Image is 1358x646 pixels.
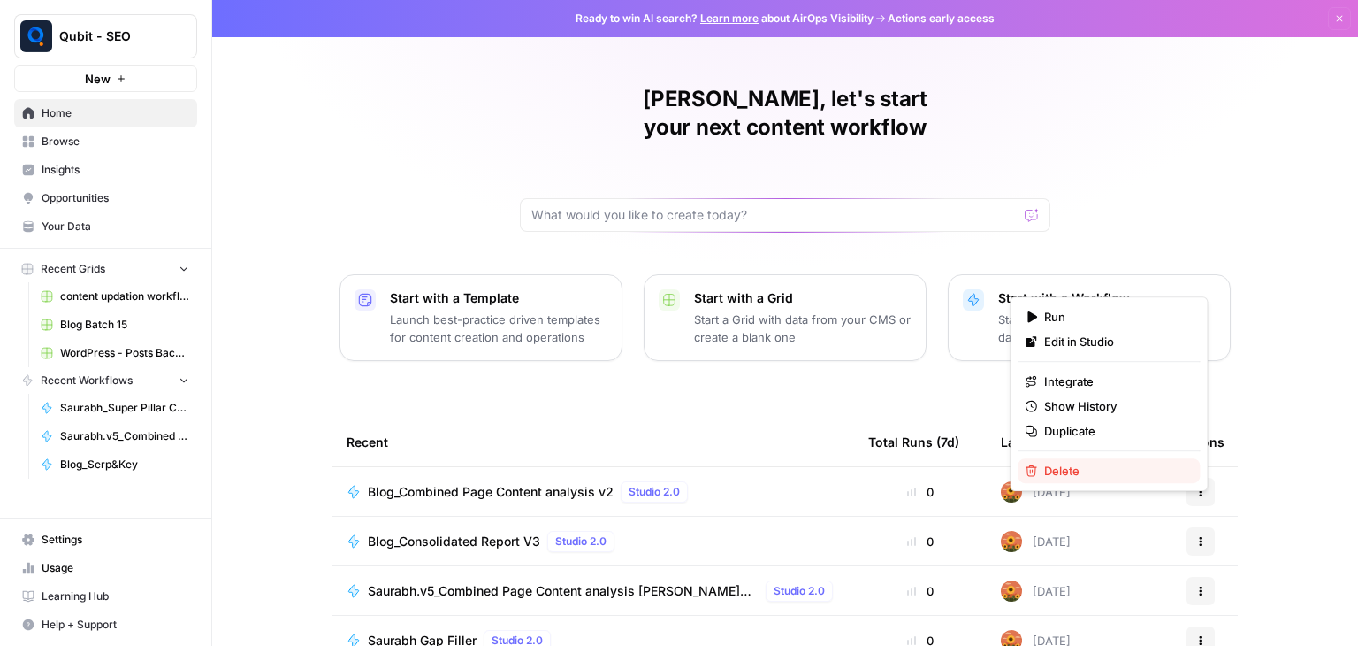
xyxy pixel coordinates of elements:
[14,611,197,639] button: Help + Support
[1001,418,1068,466] div: Last Edited
[60,317,189,333] span: Blog Batch 15
[14,156,197,184] a: Insights
[998,289,1216,307] p: Start with a Workflow
[14,14,197,58] button: Workspace: Qubit - SEO
[368,582,759,600] span: Saurabh.v5_Combined Page Content analysis [PERSON_NAME] Practice
[33,450,197,479] a: Blog_Serp&Key
[868,582,973,600] div: 0
[1001,481,1022,503] img: 9q91i6o64dehxyyk3ewnz09i3rac
[1001,481,1071,503] div: [DATE]
[347,481,840,503] a: Blog_Combined Page Content analysis v2Studio 2.0
[14,367,197,394] button: Recent Workflows
[59,27,166,45] span: Qubit - SEO
[694,289,912,307] p: Start with a Grid
[42,617,189,633] span: Help + Support
[33,394,197,422] a: Saurabh_Super Pillar Consolidated Report
[998,311,1216,346] p: Start a Workflow that combines your data, LLMs and human review
[60,457,189,473] span: Blog_Serp&Key
[14,582,197,611] a: Learning Hub
[347,418,840,466] div: Recent
[1001,531,1022,552] img: 9q91i6o64dehxyyk3ewnz09i3rac
[14,99,197,127] a: Home
[60,345,189,361] span: WordPress - Posts Backup
[42,134,189,150] span: Browse
[868,483,973,501] div: 0
[33,339,197,367] a: WordPress - Posts Backup
[644,274,927,361] button: Start with a GridStart a Grid with data from your CMS or create a blank one
[1044,308,1186,326] span: Run
[85,70,111,88] span: New
[368,533,540,550] span: Blog_Consolidated Report V3
[60,400,189,416] span: Saurabh_Super Pillar Consolidated Report
[14,65,197,92] button: New
[60,428,189,444] span: Saurabh.v5_Combined Page Content analysis [PERSON_NAME] Practice
[41,261,105,277] span: Recent Grids
[1044,333,1186,350] span: Edit in Studio
[888,11,995,27] span: Actions early access
[1044,422,1186,440] span: Duplicate
[700,12,759,25] a: Learn more
[14,127,197,156] a: Browse
[1001,581,1022,602] img: 9q91i6o64dehxyyk3ewnz09i3rac
[1001,581,1071,602] div: [DATE]
[42,162,189,178] span: Insights
[14,184,197,212] a: Opportunities
[390,289,607,307] p: Start with a Template
[555,534,607,550] span: Studio 2.0
[629,484,680,500] span: Studio 2.0
[42,532,189,548] span: Settings
[14,526,197,554] a: Settings
[390,311,607,346] p: Launch best-practice driven templates for content creation and operations
[60,288,189,304] span: content updation workflow
[33,422,197,450] a: Saurabh.v5_Combined Page Content analysis [PERSON_NAME] Practice
[868,533,973,550] div: 0
[14,256,197,282] button: Recent Grids
[694,311,912,346] p: Start a Grid with data from your CMS or create a blank one
[1001,531,1071,552] div: [DATE]
[42,588,189,604] span: Learning Hub
[774,583,825,599] span: Studio 2.0
[1044,373,1186,390] span: Integrate
[33,311,197,339] a: Blog Batch 15
[868,418,959,466] div: Total Runs (7d)
[347,581,840,602] a: Saurabh.v5_Combined Page Content analysis [PERSON_NAME] PracticeStudio 2.0
[520,85,1050,142] h1: [PERSON_NAME], let's start your next content workflow
[1044,397,1186,415] span: Show History
[948,274,1231,361] button: Start with a WorkflowStart a Workflow that combines your data, LLMs and human review
[14,554,197,582] a: Usage
[41,373,133,388] span: Recent Workflows
[42,105,189,121] span: Home
[20,20,52,52] img: Qubit - SEO Logo
[531,206,1018,224] input: What would you like to create today?
[42,560,189,576] span: Usage
[14,212,197,241] a: Your Data
[368,483,614,501] span: Blog_Combined Page Content analysis v2
[42,190,189,206] span: Opportunities
[42,219,189,235] span: Your Data
[339,274,622,361] button: Start with a TemplateLaunch best-practice driven templates for content creation and operations
[1044,462,1186,480] span: Delete
[576,11,874,27] span: Ready to win AI search? about AirOps Visibility
[33,282,197,311] a: content updation workflow
[347,531,840,552] a: Blog_Consolidated Report V3Studio 2.0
